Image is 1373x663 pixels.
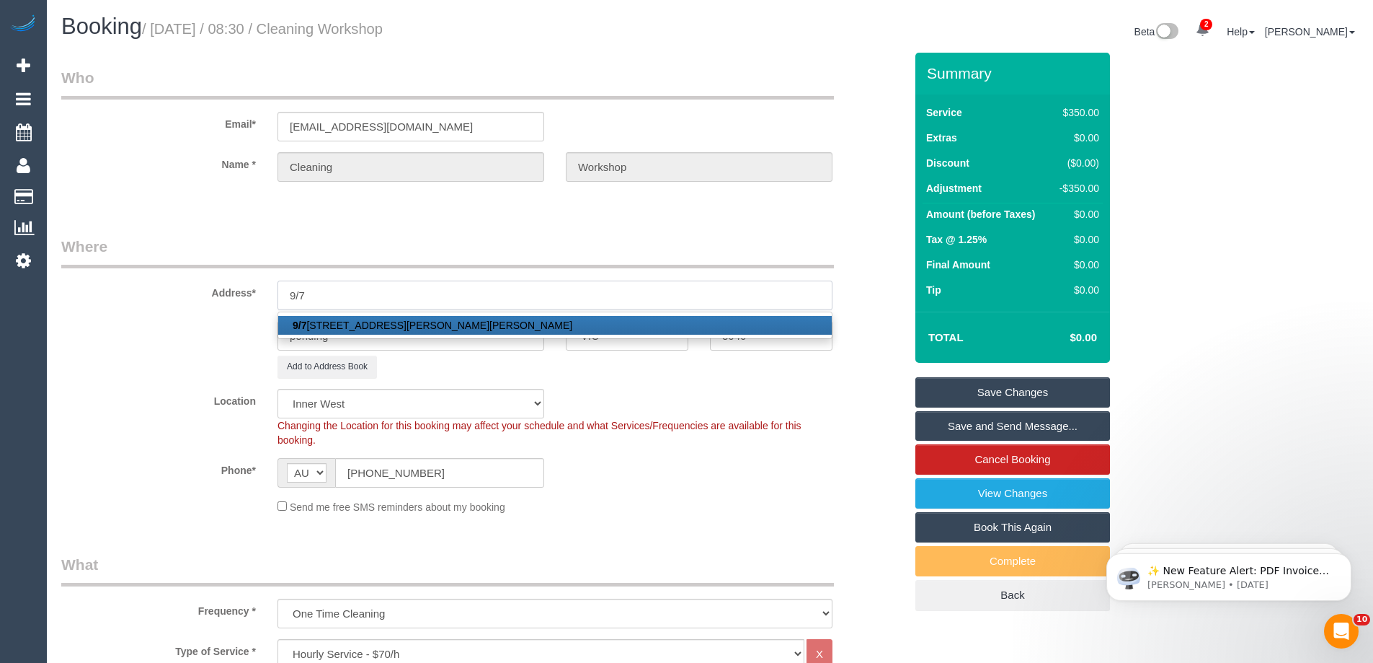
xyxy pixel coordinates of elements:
[278,316,832,335] a: 9/7[STREET_ADDRESS][PERSON_NAME][PERSON_NAME]
[50,112,267,131] label: Email*
[915,411,1110,442] a: Save and Send Message...
[50,458,267,478] label: Phone*
[926,207,1035,221] label: Amount (before Taxes)
[50,389,267,408] label: Location
[915,478,1110,509] a: View Changes
[1354,614,1370,625] span: 10
[1054,131,1099,145] div: $0.00
[926,232,987,247] label: Tax @ 1.25%
[926,131,957,145] label: Extras
[1054,283,1099,297] div: $0.00
[1265,26,1355,38] a: [PERSON_NAME]
[61,554,834,587] legend: What
[915,512,1110,543] a: Book This Again
[1200,19,1212,30] span: 2
[61,236,834,268] legend: Where
[293,320,306,331] strong: 9/7
[566,152,832,182] input: Last Name*
[61,67,834,100] legend: Who
[1188,14,1217,46] a: 2
[1054,156,1099,170] div: ($0.00)
[915,444,1110,475] a: Cancel Booking
[277,420,801,446] span: Changing the Location for this booking may affect your schedule and what Services/Frequencies are...
[50,599,267,618] label: Frequency *
[1134,26,1179,38] a: Beta
[277,112,544,141] input: Email*
[926,258,990,272] label: Final Amount
[1054,181,1099,196] div: -$350.00
[1155,23,1178,42] img: New interface
[277,152,544,182] input: First Name*
[335,458,544,488] input: Phone*
[277,356,377,378] button: Add to Address Book
[1054,232,1099,247] div: $0.00
[1054,105,1099,120] div: $350.00
[926,181,982,196] label: Adjustment
[928,331,964,343] strong: Total
[1227,26,1255,38] a: Help
[926,283,941,297] label: Tip
[927,65,1103,82] h3: Summary
[9,14,37,35] img: Automaid Logo
[142,21,383,37] small: / [DATE] / 08:30 / Cleaning Workshop
[926,105,962,120] label: Service
[915,377,1110,408] a: Save Changes
[915,580,1110,610] a: Back
[1027,332,1097,344] h4: $0.00
[50,152,267,172] label: Name *
[1085,523,1373,624] iframe: Intercom notifications message
[1324,614,1359,649] iframe: Intercom live chat
[926,156,969,170] label: Discount
[61,14,142,39] span: Booking
[50,639,267,659] label: Type of Service *
[1054,207,1099,221] div: $0.00
[50,281,267,300] label: Address*
[1054,258,1099,272] div: $0.00
[290,501,505,513] span: Send me free SMS reminders about my booking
